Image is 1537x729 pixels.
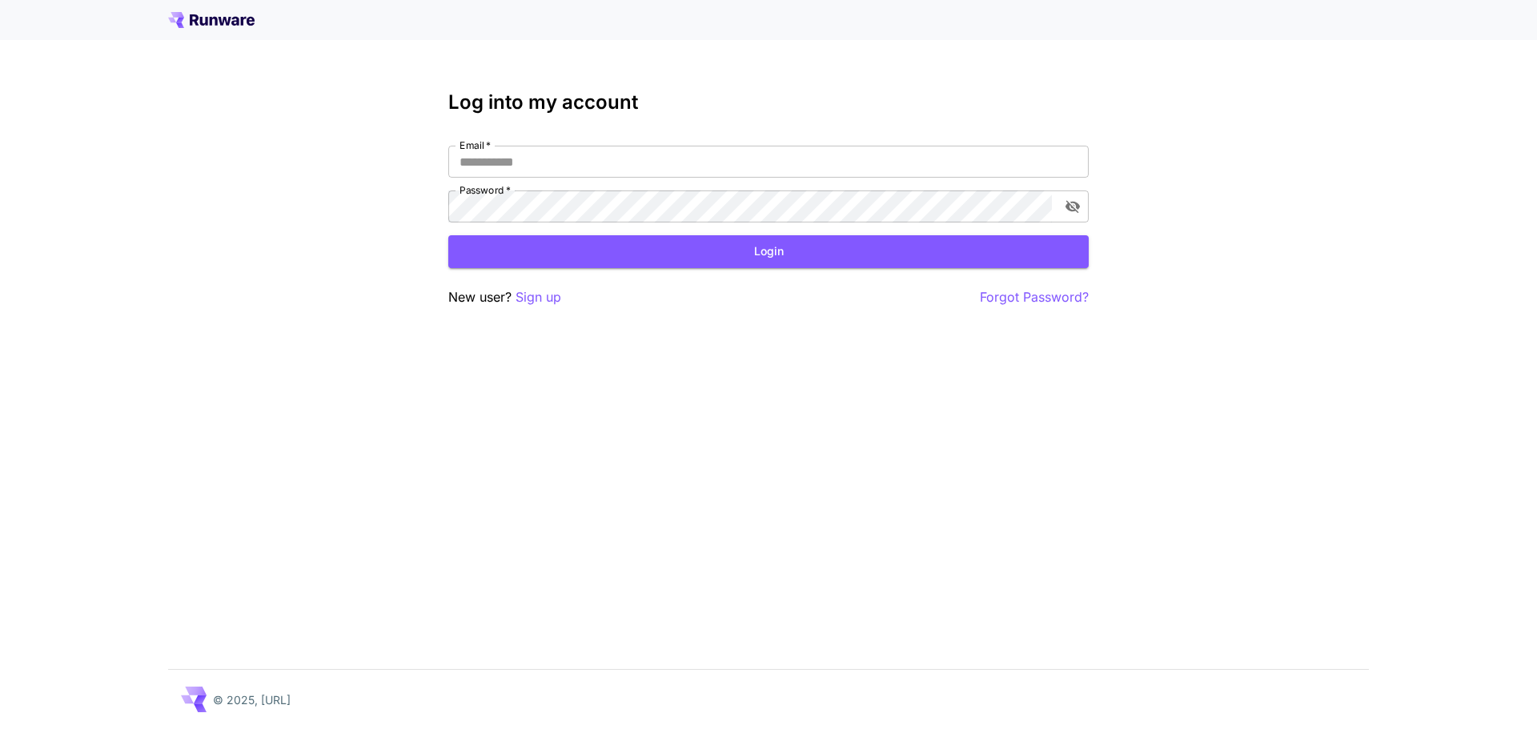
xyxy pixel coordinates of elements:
[448,287,561,307] p: New user?
[980,287,1089,307] button: Forgot Password?
[448,235,1089,268] button: Login
[213,691,291,708] p: © 2025, [URL]
[459,183,511,197] label: Password
[459,138,491,152] label: Email
[448,91,1089,114] h3: Log into my account
[1058,192,1087,221] button: toggle password visibility
[516,287,561,307] button: Sign up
